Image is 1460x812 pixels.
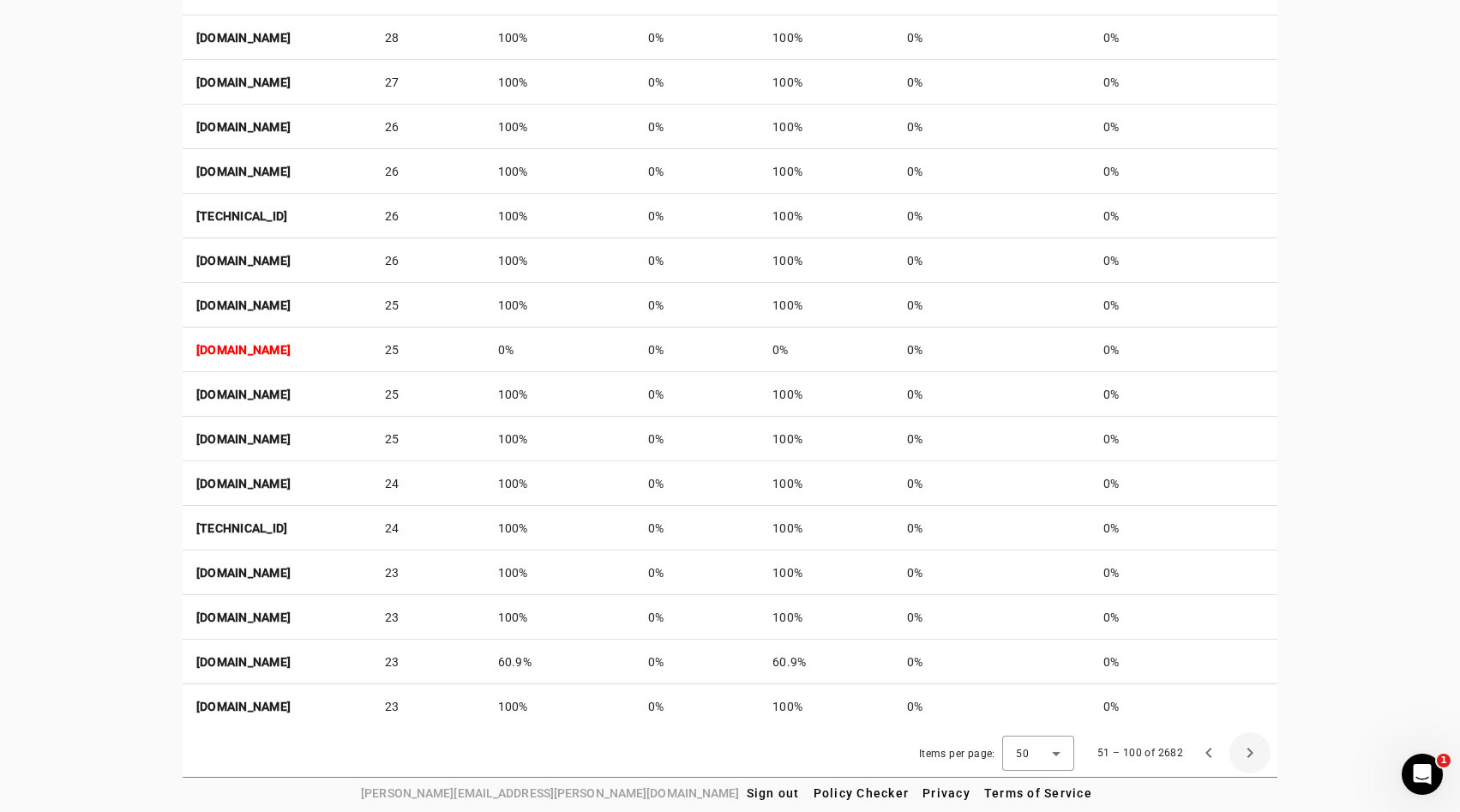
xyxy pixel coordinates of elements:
td: 0% [1090,684,1277,729]
td: 0% [759,328,893,372]
button: Previous page [1188,732,1229,773]
span: Terms of Service [984,786,1092,800]
strong: [DOMAIN_NAME] [196,165,291,178]
td: 0% [893,283,1090,328]
td: 23 [371,684,484,729]
td: 26 [371,149,484,194]
td: 27 [371,60,484,105]
div: Items per page: [919,745,995,762]
td: 0% [1090,372,1277,417]
div: 51 – 100 of 2682 [1097,744,1183,761]
td: 0% [1090,417,1277,461]
td: 0% [1090,149,1277,194]
td: 0% [1090,15,1277,60]
td: 0% [893,595,1090,640]
td: 100% [484,372,635,417]
td: 0% [634,461,759,506]
td: 0% [1090,506,1277,550]
td: 100% [759,60,893,105]
td: 0% [893,149,1090,194]
td: 0% [634,417,759,461]
td: 100% [484,417,635,461]
td: 0% [893,417,1090,461]
td: 60.9% [484,640,635,684]
td: 0% [634,372,759,417]
td: 100% [759,550,893,595]
strong: [DOMAIN_NAME] [196,120,291,134]
td: 0% [634,506,759,550]
td: 100% [484,15,635,60]
td: 26 [371,194,484,238]
td: 100% [759,15,893,60]
td: 0% [634,238,759,283]
td: 0% [634,640,759,684]
td: 0% [893,15,1090,60]
td: 0% [634,283,759,328]
span: Privacy [922,786,970,800]
td: 100% [759,684,893,729]
td: 0% [634,684,759,729]
td: 0% [634,15,759,60]
td: 0% [1090,461,1277,506]
td: 25 [371,417,484,461]
strong: [DOMAIN_NAME] [196,31,291,45]
strong: [DOMAIN_NAME] [196,700,291,713]
td: 100% [484,149,635,194]
strong: [DOMAIN_NAME] [196,254,291,268]
td: 100% [759,461,893,506]
td: 0% [1090,238,1277,283]
td: 0% [1090,194,1277,238]
td: 0% [893,194,1090,238]
td: 23 [371,550,484,595]
td: 24 [371,461,484,506]
span: Sign out [747,786,800,800]
td: 0% [634,550,759,595]
td: 0% [634,328,759,372]
td: 28 [371,15,484,60]
td: 23 [371,595,484,640]
td: 0% [893,506,1090,550]
td: 100% [484,60,635,105]
td: 100% [759,283,893,328]
td: 26 [371,105,484,149]
button: Terms of Service [977,778,1099,809]
td: 0% [634,194,759,238]
td: 100% [484,684,635,729]
td: 25 [371,283,484,328]
strong: [TECHNICAL_ID] [196,521,288,535]
td: 0% [484,328,635,372]
td: 0% [1090,105,1277,149]
td: 0% [893,60,1090,105]
td: 0% [1090,640,1277,684]
td: 100% [759,372,893,417]
td: 100% [759,417,893,461]
strong: [DOMAIN_NAME] [196,477,291,490]
td: 0% [634,60,759,105]
span: [PERSON_NAME][EMAIL_ADDRESS][PERSON_NAME][DOMAIN_NAME] [361,784,739,803]
td: 0% [893,372,1090,417]
strong: [DOMAIN_NAME] [196,388,291,401]
strong: [DOMAIN_NAME] [196,432,291,446]
td: 0% [893,328,1090,372]
strong: [DOMAIN_NAME] [196,611,291,624]
td: 100% [484,238,635,283]
span: 50 [1016,748,1029,760]
strong: [DOMAIN_NAME] [196,298,291,312]
strong: [DOMAIN_NAME] [196,566,291,580]
td: 100% [484,283,635,328]
td: 100% [759,194,893,238]
td: 100% [484,461,635,506]
td: 26 [371,238,484,283]
td: 100% [484,105,635,149]
button: Policy Checker [807,778,916,809]
td: 100% [484,194,635,238]
td: 0% [893,461,1090,506]
td: 0% [893,640,1090,684]
td: 0% [893,105,1090,149]
td: 0% [893,238,1090,283]
button: Next page [1229,732,1271,773]
td: 100% [759,105,893,149]
td: 0% [634,149,759,194]
td: 23 [371,640,484,684]
td: 0% [1090,595,1277,640]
